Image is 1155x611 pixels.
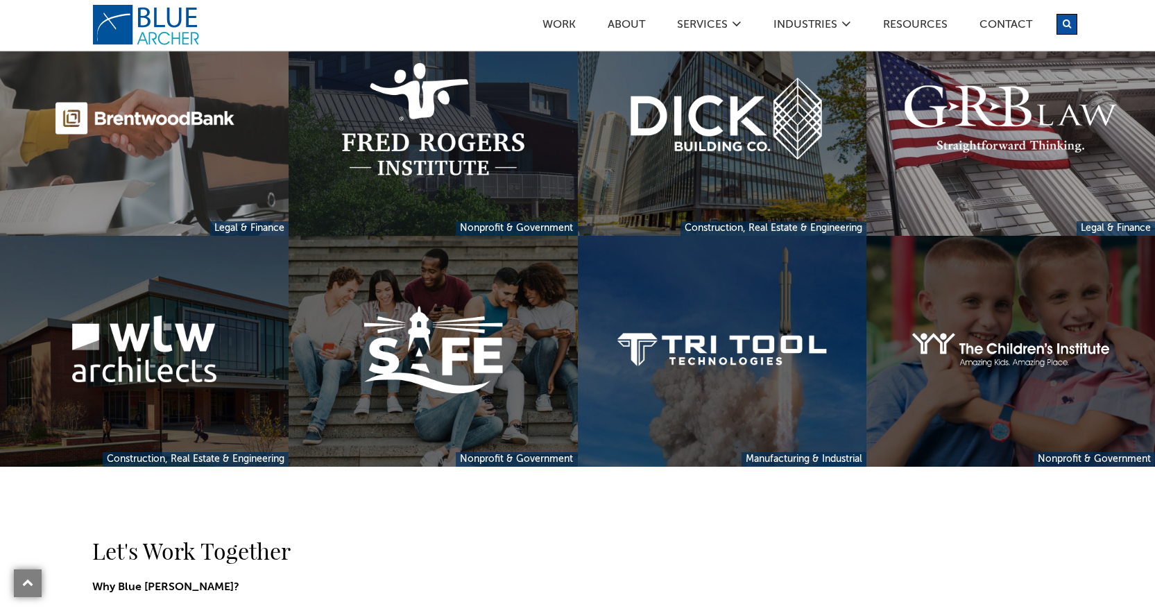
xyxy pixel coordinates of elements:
[92,4,203,46] a: logo
[681,221,866,236] a: Construction, Real Estate & Engineering
[456,452,577,467] a: Nonprofit & Government
[742,452,866,467] a: Manufacturing & Industrial
[607,19,646,34] a: ABOUT
[676,19,728,34] a: SERVICES
[773,19,838,34] a: Industries
[1077,221,1155,236] a: Legal & Finance
[103,452,289,467] a: Construction, Real Estate & Engineering
[979,19,1033,34] a: Contact
[1034,452,1155,467] a: Nonprofit & Government
[92,540,564,562] h2: Let's Work Together
[542,19,576,34] a: Work
[456,221,577,236] a: Nonprofit & Government
[92,582,239,593] strong: Why Blue [PERSON_NAME]?
[210,221,289,236] a: Legal & Finance
[882,19,948,34] a: Resources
